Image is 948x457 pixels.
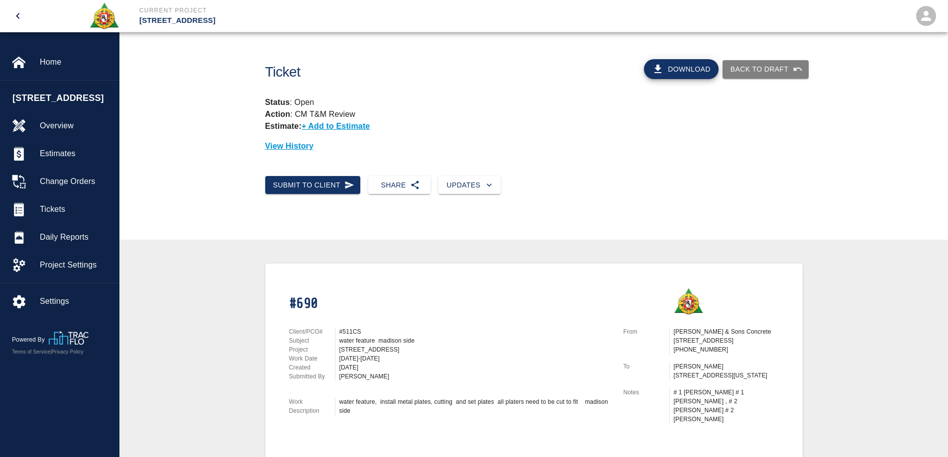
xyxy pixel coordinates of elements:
[673,287,704,315] img: Roger & Sons Concrete
[624,327,669,336] p: From
[289,363,335,372] p: Created
[674,336,779,345] p: [STREET_ADDRESS]
[898,409,948,457] iframe: Chat Widget
[40,295,111,307] span: Settings
[12,335,49,344] p: Powered By
[265,140,803,152] p: View History
[674,371,779,380] p: [STREET_ADDRESS][US_STATE]
[339,336,612,345] div: water feature madison side
[6,4,30,28] button: open drawer
[674,362,779,371] p: [PERSON_NAME]
[339,397,612,415] div: water feature, install metal plates, cutting and set plates all platers need to be cut to fit mad...
[339,372,612,381] div: [PERSON_NAME]
[49,331,89,345] img: TracFlo
[265,98,290,106] strong: Status
[289,295,612,313] h1: #690
[40,56,111,68] span: Home
[139,6,528,15] p: Current Project
[339,345,612,354] div: [STREET_ADDRESS]
[624,362,669,371] p: To
[12,91,114,105] span: [STREET_ADDRESS]
[644,59,719,79] button: Download
[302,122,370,130] p: + Add to Estimate
[289,336,335,345] p: Subject
[40,203,111,215] span: Tickets
[674,388,779,424] div: # 1 [PERSON_NAME] # 1 [PERSON_NAME] , # 2 [PERSON_NAME] # 2 [PERSON_NAME]
[674,345,779,354] p: [PHONE_NUMBER]
[265,122,302,130] strong: Estimate:
[12,349,50,355] a: Terms of Service
[40,231,111,243] span: Daily Reports
[89,2,119,30] img: Roger & Sons Concrete
[52,349,84,355] a: Privacy Policy
[265,64,575,81] h1: Ticket
[139,15,528,26] p: [STREET_ADDRESS]
[723,60,809,79] button: Back to Draft
[40,259,111,271] span: Project Settings
[438,176,501,194] button: Updates
[265,96,803,108] p: : Open
[40,148,111,160] span: Estimates
[339,363,612,372] div: [DATE]
[50,349,52,355] span: |
[265,110,291,118] strong: Action
[289,372,335,381] p: Submitted By
[368,176,430,194] button: Share
[289,327,335,336] p: Client/PCO#
[265,176,361,194] button: Submit to Client
[289,354,335,363] p: Work Date
[40,176,111,187] span: Change Orders
[339,354,612,363] div: [DATE]-[DATE]
[289,345,335,354] p: Project
[674,327,779,336] p: [PERSON_NAME] & Sons Concrete
[265,110,356,118] p: : CM T&M Review
[40,120,111,132] span: Overview
[339,327,612,336] div: #511CS
[289,397,335,415] p: Work Description
[624,388,669,397] p: Notes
